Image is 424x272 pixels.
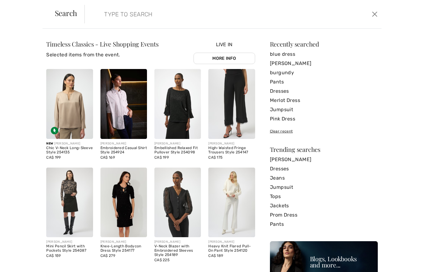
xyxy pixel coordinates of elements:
span: CA$ 199 [154,155,169,160]
span: CA$ 189 [208,254,223,258]
span: CA$ 199 [46,155,61,160]
div: Heavy Knit Flared Pull-On Pant Style 254120 [208,244,255,253]
div: Clear recent [270,128,378,134]
div: Embroidered Casual Shirt Style 254924 [100,146,147,155]
div: [PERSON_NAME] [100,240,147,244]
a: Pants [270,220,378,229]
div: Recently searched [270,41,378,47]
a: [PERSON_NAME] [270,155,378,164]
span: Timeless Classics - Live Shopping Events [46,40,158,48]
div: High-Waisted Fringe Trousers Style 254147 [208,146,255,155]
div: [PERSON_NAME] [100,141,147,146]
span: CA$ 225 [154,258,169,262]
div: Live In [194,41,255,64]
a: More Info [194,53,255,64]
div: V-Neck Blazer with Embroidered Sleeves Style 254189 [154,244,201,257]
span: New [46,142,53,145]
a: Pants [270,77,378,87]
img: Embellished Relaxed Fit Pullover Style 254098. Black [154,69,201,139]
div: Embellished Relaxed Fit Pullover Style 254098 [154,146,201,155]
img: Heavy Knit Flared Pull-On Pant Style 254120. Vanilla 30 [208,168,255,237]
div: Blogs, Lookbooks and more... [310,256,375,268]
img: Embroidered Casual Shirt Style 254924. White [100,69,147,139]
input: TYPE TO SEARCH [100,5,302,23]
a: Prom Dress [270,210,378,220]
img: Mini Pencil Skirt with Pockets Style 254087. Black [46,168,93,237]
button: Close [370,9,379,19]
a: Dresses [270,87,378,96]
div: Knee-Length Bodycon Dress Style 254177 [100,244,147,253]
a: Jackets [270,201,378,210]
div: Mini Pencil Skirt with Pockets Style 254087 [46,244,93,253]
a: burgundy [270,68,378,77]
span: CA$ 159 [46,254,61,258]
img: V-Neck Blazer with Embroidered Sleeves Style 254189. Black [154,168,201,237]
a: Tops [270,192,378,201]
div: [PERSON_NAME] [154,240,201,244]
div: Chic V-Neck Long-Sleeve Style 254135 [46,146,93,155]
img: Sustainable Fabric [51,127,58,134]
div: [PERSON_NAME] [154,141,201,146]
img: High-Waisted Fringe Trousers Style 254147. Black [208,69,255,139]
div: [PERSON_NAME] [208,141,255,146]
span: CA$ 175 [208,155,222,160]
div: [PERSON_NAME] [46,141,93,146]
span: Search [55,9,77,17]
a: blue dress [270,50,378,59]
a: Jumpsuit [270,105,378,114]
div: [PERSON_NAME] [46,240,93,244]
span: CA$ 279 [100,254,115,258]
p: Selected items from the event. [46,51,158,59]
div: [PERSON_NAME] [208,240,255,244]
a: Pink Dress [270,114,378,124]
img: Chic V-Neck Long-Sleeve Style 254135. Fawn [46,69,93,139]
a: Jeans [270,173,378,183]
a: Merlot Dress [270,96,378,105]
a: [PERSON_NAME] [270,59,378,68]
div: Trending searches [270,146,378,152]
a: Jumpsuit [270,183,378,192]
a: Dresses [270,164,378,173]
img: Knee-Length Bodycon Dress Style 254177. Winter White [100,168,147,237]
span: CA$ 169 [100,155,115,160]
